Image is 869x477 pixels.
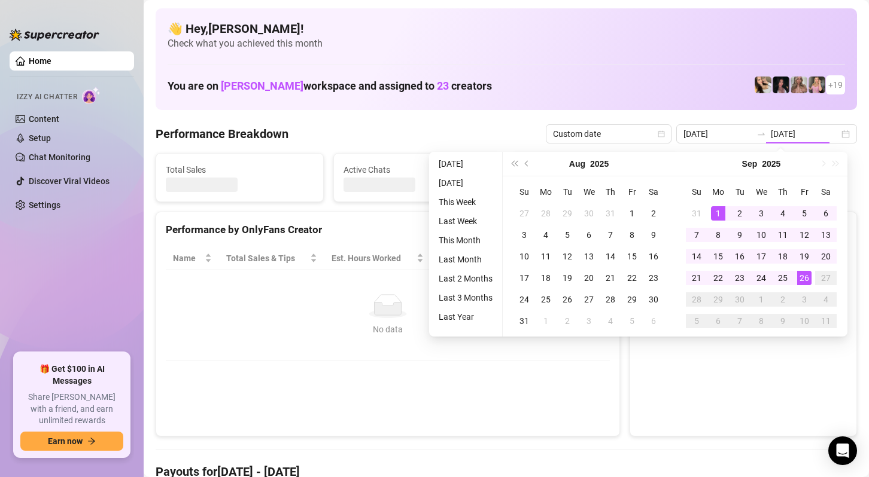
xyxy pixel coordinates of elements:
h4: Performance Breakdown [156,126,288,142]
span: Sales / Hour [438,252,494,265]
img: Kenzie (@dmaxkenzfree) [809,77,825,93]
span: Total Sales [166,163,314,176]
span: 🎁 Get $100 in AI Messages [20,363,123,387]
div: Sales by OnlyFans Creator [640,222,847,238]
a: Content [29,114,59,124]
span: calendar [658,130,665,137]
span: Check what you achieved this month [168,37,845,50]
span: [PERSON_NAME] [221,79,303,92]
img: Avry (@avryjennerfree) [755,77,771,93]
span: Custom date [553,125,664,143]
a: Home [29,56,51,66]
th: Name [166,247,219,270]
img: AI Chatter [82,87,101,104]
span: Share [PERSON_NAME] with a friend, and earn unlimited rewards [20,392,123,427]
span: Name [173,252,202,265]
input: Start date [683,127,752,140]
span: Messages Sent [521,163,669,176]
span: + 19 [828,78,843,91]
h1: You are on workspace and assigned to creators [168,79,492,93]
span: Active Chats [344,163,491,176]
img: Kenzie (@dmaxkenz) [791,77,807,93]
a: Settings [29,200,60,210]
span: Total Sales & Tips [226,252,308,265]
input: End date [771,127,839,140]
h4: 👋 Hey, [PERSON_NAME] ! [168,20,845,37]
span: Izzy AI Chatter [17,91,77,103]
span: arrow-right [87,437,96,445]
img: Baby (@babyyyybellaa) [773,77,789,93]
th: Chat Conversion [511,247,610,270]
th: Sales / Hour [431,247,511,270]
div: No data [178,323,598,336]
div: Performance by OnlyFans Creator [166,222,610,238]
button: Earn nowarrow-right [20,432,123,451]
span: swap-right [756,129,766,139]
img: logo-BBDzfeDw.svg [10,29,99,41]
div: Est. Hours Worked [332,252,414,265]
span: Chat Conversion [518,252,593,265]
span: to [756,129,766,139]
th: Total Sales & Tips [219,247,324,270]
a: Discover Viral Videos [29,176,110,186]
a: Setup [29,133,51,143]
div: Open Intercom Messenger [828,436,857,465]
span: 23 [437,79,449,92]
span: Earn now [48,436,83,446]
a: Chat Monitoring [29,152,90,162]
